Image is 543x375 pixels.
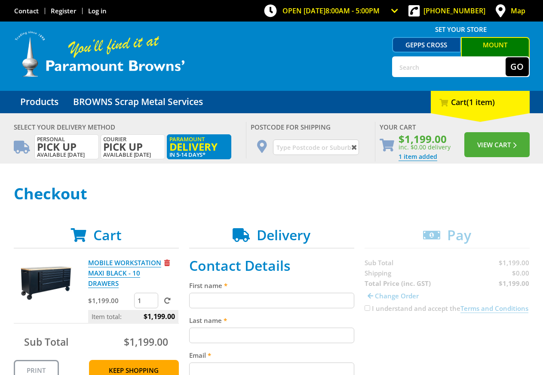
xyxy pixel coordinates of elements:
h1: Checkout [14,185,530,202]
h2: Contact Details [189,257,354,274]
span: Cart [93,226,122,244]
input: Search [393,57,506,76]
label: Available [DATE] [101,134,165,159]
span: Personal [37,136,96,152]
button: Go [506,57,529,76]
input: Please enter your first name. [189,293,354,308]
span: Delivery [169,142,229,152]
span: Delivery [257,226,310,244]
span: OPEN [DATE] [282,6,380,15]
div: Select your Delivery Method [14,122,242,132]
div: Cart [431,91,530,113]
a: Go to the Checkout page [399,152,437,161]
a: Remove from cart [164,258,170,267]
span: Pick up [103,142,163,152]
span: 8:00am - 5:00pm [325,6,380,15]
span: Sub Total [24,335,68,349]
label: Email [189,350,354,360]
span: Courier [103,136,163,152]
span: Set your store [392,22,530,36]
input: Type Postcode or Suburb [273,139,359,155]
span: Paramount [169,136,229,152]
span: $1,199.00 [124,335,168,349]
a: Go to the Contact page [14,6,39,15]
a: Mount [PERSON_NAME] [461,37,530,66]
label: in 5-14 days* [167,134,231,159]
span: (1 item) [466,97,495,107]
span: $1,199.00 [399,135,451,143]
span: Pick up [37,142,96,152]
div: Your Cart [380,122,530,132]
label: Available [DATE] [34,134,99,159]
img: Paramount Browns' [14,30,186,78]
a: Go to the registration page [51,6,76,15]
label: Last name [189,315,354,325]
label: First name [189,280,354,291]
span: inc. $0.00 delivery [399,143,451,151]
img: MOBILE WORKSTATION MAXI BLACK - 10 DRAWERS [21,257,72,309]
button: View Cart [464,132,530,157]
a: Log in [88,6,107,15]
a: Gepps Cross [392,37,461,53]
p: $1,199.00 [88,295,132,306]
span: $1,199.00 [144,310,175,323]
a: MOBILE WORKSTATION MAXI BLACK - 10 DRAWERS [88,258,161,288]
div: Postcode for shipping [251,122,371,132]
a: Go to the BROWNS Scrap Metal Services page [67,91,209,113]
a: Go to the Products page [14,91,65,113]
input: Please enter your last name. [189,328,354,343]
p: Item total: [88,310,178,323]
